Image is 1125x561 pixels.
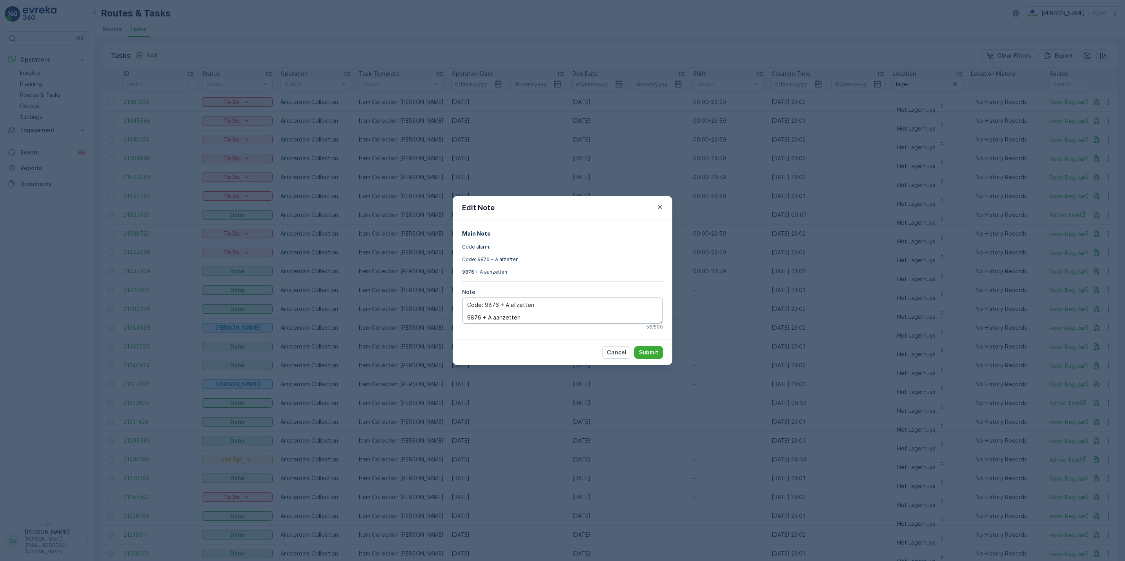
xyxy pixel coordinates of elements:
p: 56 / 500 [646,324,663,330]
p: Code alarm: Code: 9876 + A afzetten 9876 + A aanzetten [462,244,663,275]
textarea: Code alarm: Code: 9876 + A afzetten 9876 + A aanzetten [462,298,663,323]
button: Cancel [602,346,631,359]
button: Submit [634,346,663,359]
h4: Main Note [462,229,663,238]
p: Submit [639,349,658,356]
p: Edit Note [462,202,495,213]
label: Note [462,289,475,295]
p: Cancel [607,349,626,356]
